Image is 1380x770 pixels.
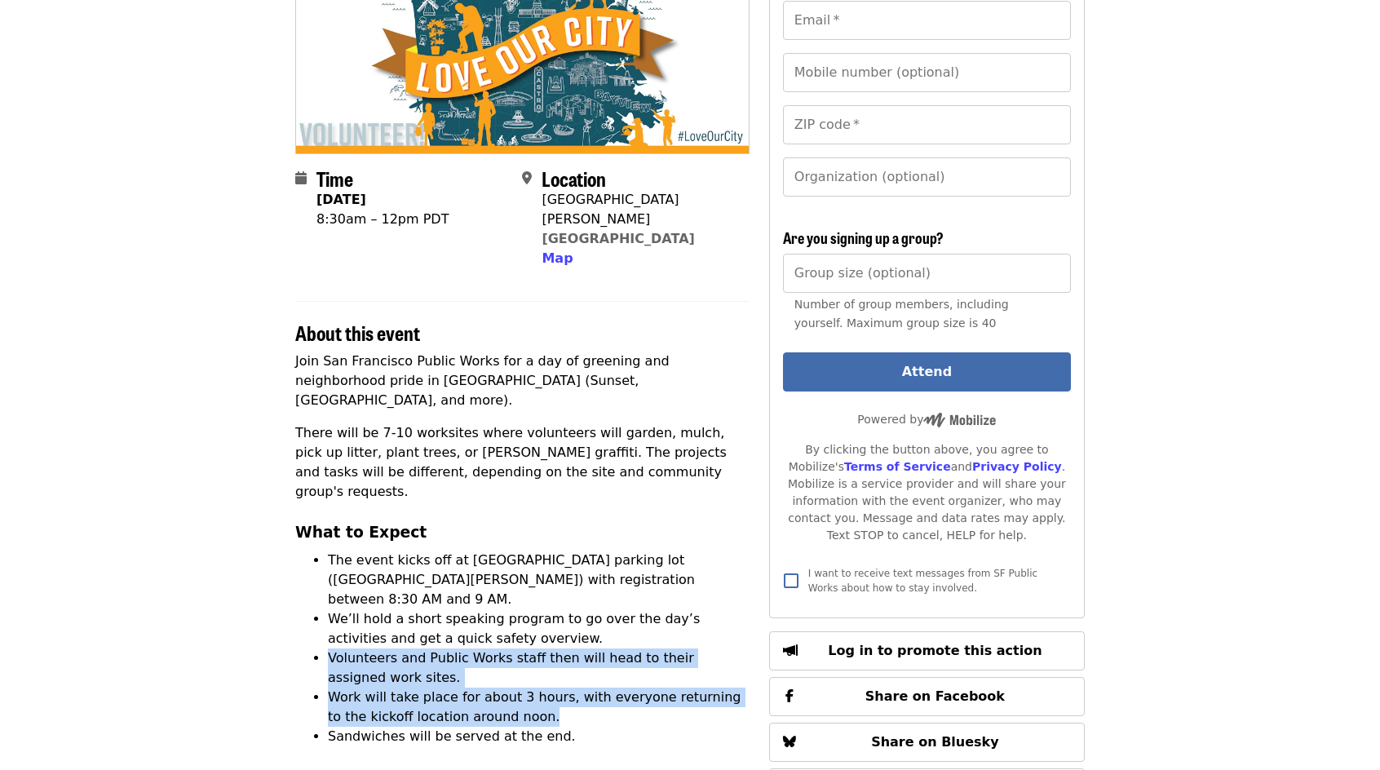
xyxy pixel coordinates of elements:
input: Organization (optional) [783,157,1071,197]
div: By clicking the button above, you agree to Mobilize's and . Mobilize is a service provider and wi... [783,441,1071,544]
li: We’ll hold a short speaking program to go over the day’s activities and get a quick safety overview. [328,609,750,648]
span: Log in to promote this action [828,643,1042,658]
span: Share on Facebook [865,688,1005,704]
i: map-marker-alt icon [522,170,532,186]
li: Volunteers and Public Works staff then will head to their assigned work sites. [328,648,750,688]
button: Map [542,249,573,268]
li: Work will take place for about 3 hours, with everyone returning to the kickoff location around noon. [328,688,750,727]
span: Powered by [857,413,996,426]
button: Share on Facebook [769,677,1085,716]
h3: What to Expect [295,521,750,544]
button: Log in to promote this action [769,631,1085,670]
img: Powered by Mobilize [923,413,996,427]
div: 8:30am – 12pm PDT [316,210,449,229]
input: Email [783,1,1071,40]
strong: [DATE] [316,192,366,207]
span: About this event [295,318,420,347]
button: Share on Bluesky [769,723,1085,762]
input: [object Object] [783,254,1071,293]
span: Share on Bluesky [871,734,999,750]
a: Terms of Service [844,460,951,473]
input: ZIP code [783,105,1071,144]
a: [GEOGRAPHIC_DATA] [542,231,694,246]
span: Map [542,250,573,266]
span: Are you signing up a group? [783,227,944,248]
li: Sandwiches will be served at the end. [328,727,750,746]
span: I want to receive text messages from SF Public Works about how to stay involved. [808,568,1037,594]
div: [GEOGRAPHIC_DATA][PERSON_NAME] [542,190,736,229]
span: Location [542,164,606,192]
button: Attend [783,352,1071,392]
input: Mobile number (optional) [783,53,1071,92]
p: There will be 7-10 worksites where volunteers will garden, mulch, pick up litter, plant trees, or... [295,423,750,502]
a: Privacy Policy [972,460,1062,473]
span: Time [316,164,353,192]
i: calendar icon [295,170,307,186]
li: The event kicks off at [GEOGRAPHIC_DATA] parking lot ([GEOGRAPHIC_DATA][PERSON_NAME]) with regist... [328,551,750,609]
p: Join San Francisco Public Works for a day of greening and neighborhood pride in [GEOGRAPHIC_DATA]... [295,352,750,410]
span: Number of group members, including yourself. Maximum group size is 40 [794,298,1009,330]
